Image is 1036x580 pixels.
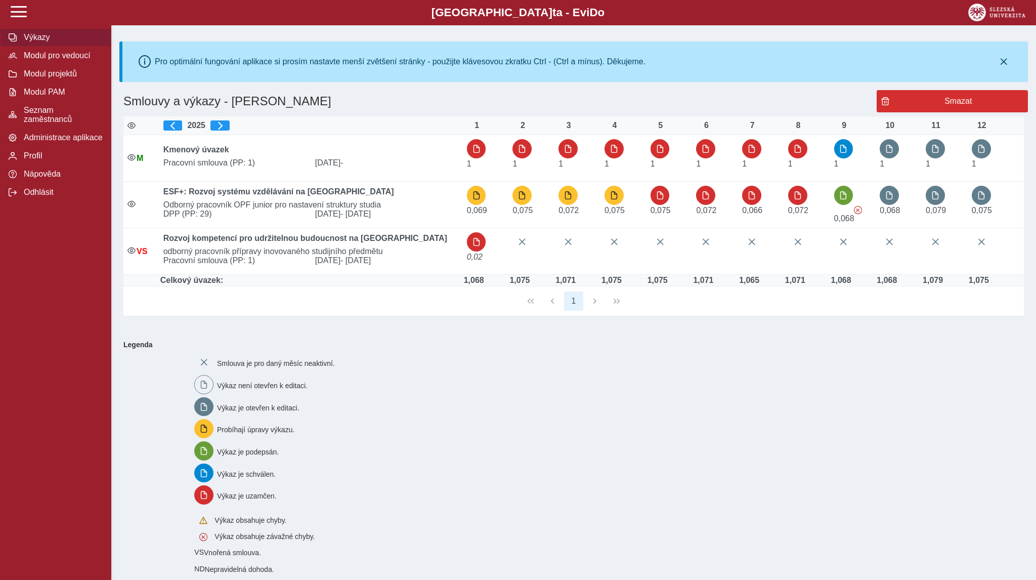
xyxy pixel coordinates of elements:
[119,337,1020,353] b: Legenda
[785,276,805,285] div: Úvazek : 8,568 h / den. 42,84 h / týden.
[159,275,463,286] td: Celkový úvazek:
[742,121,762,130] div: 7
[159,200,463,210] span: Odborný pracovník OPF junior pro nastavení struktury studia
[340,256,371,265] span: - [DATE]
[21,33,103,42] span: Výkazy
[834,214,854,223] span: Úvazek : 0,544 h / den. 2,72 h / týden.
[512,206,533,215] span: Úvazek : 0,6 h / den. 3 h / týden.
[217,470,276,478] span: Výkaz je schválen.
[854,206,862,214] span: Výkaz obsahuje závažné chyby.
[163,120,459,131] div: 2025
[552,6,556,19] span: t
[696,206,716,215] span: Úvazek : 0,576 h / den. 2,88 h / týden.
[788,159,793,168] span: Úvazek : 8 h / den. 40 h / týden.
[311,210,463,219] span: [DATE]
[340,158,343,167] span: -
[163,145,229,154] b: Kmenový úvazek
[21,188,103,197] span: Odhlásit
[311,256,463,265] span: [DATE]
[696,159,701,168] span: Úvazek : 8 h / den. 40 h / týden.
[204,549,261,557] span: Vnořená smlouva.
[217,492,277,500] span: Výkaz je uzamčen.
[159,256,311,265] span: Pracovní smlouva (PP: 1)
[205,565,274,573] span: Nepravidelná dohoda.
[21,170,103,179] span: Nápověda
[467,159,471,168] span: Úvazek : 8 h / den. 40 h / týden.
[163,187,394,196] b: ESF+: Rozvoj systému vzdělávání na [GEOGRAPHIC_DATA]
[159,158,311,168] span: Pracovní smlouva (PP: 1)
[194,565,204,573] span: Smlouva vnořená do kmene
[788,206,808,215] span: Úvazek : 0,576 h / den. 2,88 h / týden.
[127,121,136,130] i: Zobrazit aktivní / neaktivní smlouvy
[163,234,447,242] b: Rozvoj kompetencí pro udržitelnou budoucnost na [GEOGRAPHIC_DATA]
[137,247,147,256] span: Smlouva vnořená do kmene
[601,276,622,285] div: Úvazek : 8,6 h / den. 43 h / týden.
[923,276,943,285] div: Úvazek : 8,632 h / den. 43,16 h / týden.
[880,159,884,168] span: Úvazek : 8 h / den. 40 h / týden.
[467,206,487,215] span: Úvazek : 0,552 h / den. 2,76 h / týden.
[127,200,136,208] i: Smlouva je aktivní
[509,276,530,285] div: Úvazek : 8,6 h / den. 43 h / týden.
[893,97,1023,106] span: Smazat
[340,210,371,218] span: - [DATE]
[972,206,992,215] span: Úvazek : 0,6 h / den. 3 h / týden.
[558,121,579,130] div: 3
[21,69,103,78] span: Modul projektů
[834,159,839,168] span: Úvazek : 8 h / den. 40 h / týden.
[119,90,877,112] h1: Smlouvy a výkazy - [PERSON_NAME]
[21,151,103,160] span: Profil
[605,206,625,215] span: Úvazek : 0,6 h / den. 3 h / týden.
[968,4,1025,21] img: logo_web_su.png
[926,121,946,130] div: 11
[788,121,808,130] div: 8
[512,121,533,130] div: 2
[217,426,294,434] span: Probíhají úpravy výkazu.
[926,206,946,215] span: Úvazek : 0,632 h / den. 3,16 h / týden.
[647,276,668,285] div: Úvazek : 8,6 h / den. 43 h / týden.
[598,6,605,19] span: o
[558,159,563,168] span: Úvazek : 8 h / den. 40 h / týden.
[464,276,484,285] div: Úvazek : 8,544 h / den. 42,72 h / týden.
[311,158,463,168] span: [DATE]
[512,159,517,168] span: Úvazek : 8 h / den. 40 h / týden.
[651,206,671,215] span: Úvazek : 0,6 h / den. 3 h / týden.
[831,276,851,285] div: Úvazek : 8,544 h / den. 42,72 h / týden.
[30,6,1006,19] b: [GEOGRAPHIC_DATA] a - Evi
[880,206,900,215] span: Úvazek : 0,544 h / den. 2,72 h / týden.
[877,276,897,285] div: Úvazek : 8,544 h / den. 42,72 h / týden.
[21,88,103,97] span: Modul PAM
[217,359,335,367] span: Smlouva je pro daný měsíc neaktivní.
[651,121,671,130] div: 5
[972,121,992,130] div: 12
[739,276,759,285] div: Úvazek : 8,52 h / den. 42,6 h / týden.
[214,516,286,524] span: Výkaz obsahuje chyby.
[834,121,854,130] div: 9
[693,276,713,285] div: Úvazek : 8,568 h / den. 42,84 h / týden.
[742,159,747,168] span: Úvazek : 8 h / den. 40 h / týden.
[214,532,315,541] span: Výkaz obsahuje závažné chyby.
[217,448,279,456] span: Výkaz je podepsán.
[21,51,103,60] span: Modul pro vedoucí
[605,121,625,130] div: 4
[926,159,930,168] span: Úvazek : 8 h / den. 40 h / týden.
[651,159,655,168] span: Úvazek : 8 h / den. 40 h / týden.
[742,206,762,215] span: Úvazek : 0,528 h / den. 2,64 h / týden.
[21,133,103,142] span: Administrace aplikace
[558,206,579,215] span: Úvazek : 0,576 h / den. 2,88 h / týden.
[155,57,645,66] div: Pro optimální fungování aplikace si prosím nastavte menší zvětšení stránky - použijte klávesovou ...
[877,90,1028,112] button: Smazat
[696,121,716,130] div: 6
[467,121,487,130] div: 1
[605,159,609,168] span: Úvazek : 8 h / den. 40 h / týden.
[127,153,136,161] i: Smlouva je aktivní
[555,276,576,285] div: Úvazek : 8,568 h / den. 42,84 h / týden.
[137,154,143,162] span: Údaje souhlasí s údaji v Magionu
[969,276,989,285] div: Úvazek : 8,6 h / den. 43 h / týden.
[880,121,900,130] div: 10
[972,159,976,168] span: Úvazek : 8 h / den. 40 h / týden.
[159,210,311,219] span: DPP (PP: 29)
[159,247,463,256] span: odborný pracovník přípravy inovovaného studijního předmětu
[467,253,483,261] span: VNOŘENÁ SMLOUVA - Úvazek : 0,16 h / den. 0,8 h / týden.
[194,548,204,556] span: Smlouva vnořená do kmene
[127,246,136,255] i: Smlouva je aktivní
